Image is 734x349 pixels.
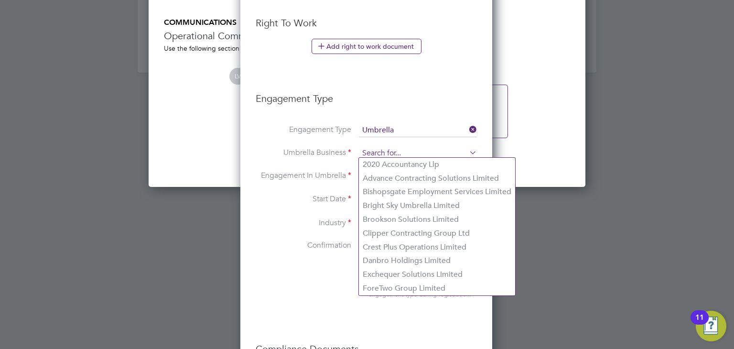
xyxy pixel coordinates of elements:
button: Add right to work document [312,39,421,54]
label: Industry [256,218,351,228]
label: Engagement In Umbrella [256,171,351,181]
h5: COMMUNICATIONS [164,18,570,28]
li: Exchequer Solutions Limited [359,268,515,282]
li: Danbro Holdings Limited [359,254,515,268]
h3: Engagement Type [256,83,477,105]
label: Umbrella Business [256,148,351,158]
li: Crest Plus Operations Limited [359,240,515,254]
label: Start Date [256,194,351,204]
h3: Right To Work [256,17,477,29]
input: Select one [359,124,477,137]
span: Manual [357,273,394,282]
li: 2020 Accountancy Llp [359,158,515,172]
label: Engagement Type [256,125,351,135]
label: Confirmation [256,240,351,251]
li: Bright Sky Umbrella Limited [359,199,515,213]
li: Clipper Contracting Group Ltd [359,227,515,240]
li: Brookson Solutions Limited [359,213,515,227]
div: Use the following section to share any operational communications between Supply Chain participants. [164,44,570,53]
div: 11 [695,317,704,330]
li: ForeTwo Group Limited [359,282,515,295]
h3: Operational Communications [164,30,570,42]
button: Open Resource Center, 11 new notifications [696,311,726,341]
span: LV [229,68,246,85]
input: Search for... [359,147,477,160]
li: Bishopsgate Employment Services Limited [359,185,515,199]
span: Auto [357,240,386,250]
li: Advance Contracting Solutions Limited [359,172,515,185]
